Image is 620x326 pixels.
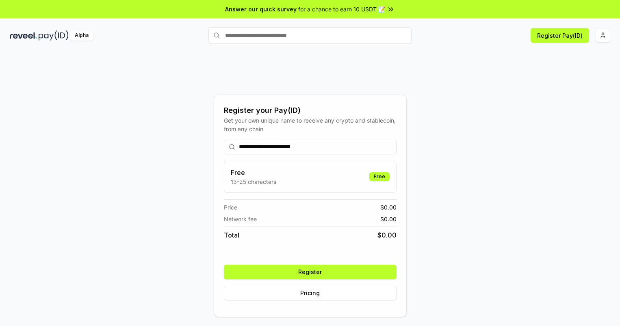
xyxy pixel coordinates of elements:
[225,5,297,13] span: Answer our quick survey
[231,168,276,177] h3: Free
[224,215,257,223] span: Network fee
[39,30,69,41] img: pay_id
[298,5,385,13] span: for a chance to earn 10 USDT 📝
[224,203,237,212] span: Price
[224,230,239,240] span: Total
[531,28,589,43] button: Register Pay(ID)
[380,203,397,212] span: $ 0.00
[231,177,276,186] p: 13-25 characters
[369,172,390,181] div: Free
[10,30,37,41] img: reveel_dark
[224,286,397,300] button: Pricing
[380,215,397,223] span: $ 0.00
[377,230,397,240] span: $ 0.00
[224,116,397,133] div: Get your own unique name to receive any crypto and stablecoin, from any chain
[224,105,397,116] div: Register your Pay(ID)
[224,265,397,279] button: Register
[70,30,93,41] div: Alpha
